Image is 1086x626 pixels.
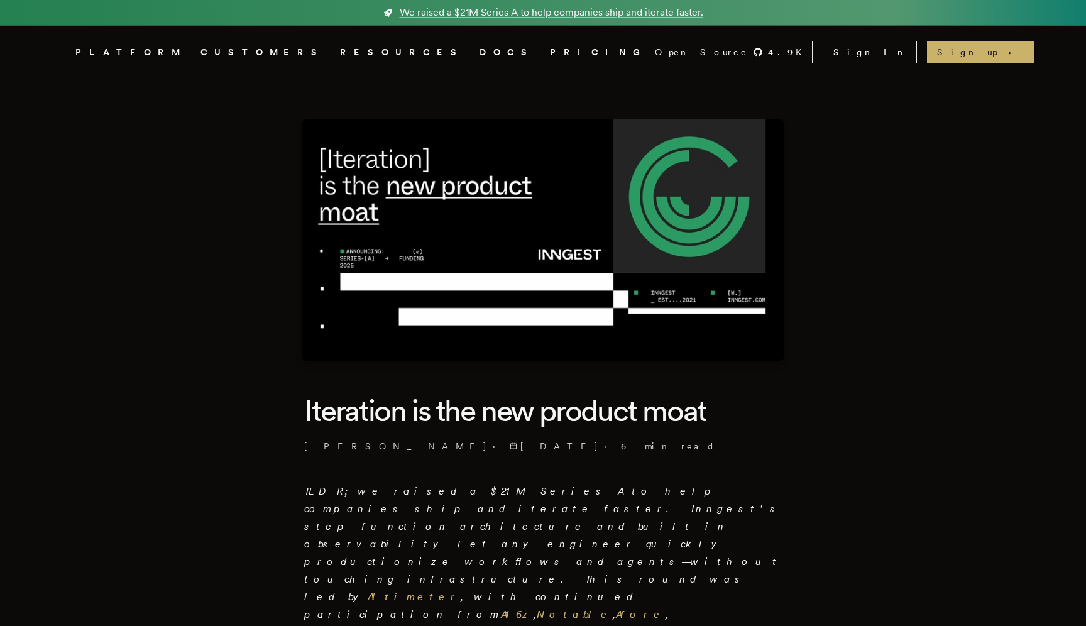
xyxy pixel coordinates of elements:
[537,608,613,620] a: Notable
[480,45,535,60] a: DOCS
[340,45,464,60] button: RESOURCES
[616,608,666,620] a: Afore
[655,46,748,58] span: Open Source
[927,41,1034,63] a: Sign up
[304,391,782,430] h1: Iteration is the new product moat
[823,41,917,63] a: Sign In
[400,5,703,20] span: We raised a $21M Series A to help companies ship and iterate faster.
[302,119,784,361] img: Featured image for Iteration is the new product moat blog post
[621,440,715,453] span: 6 min read
[200,45,325,60] a: CUSTOMERS
[510,440,599,453] span: [DATE]
[368,591,461,603] a: Altimeter
[550,45,647,60] a: PRICING
[1002,46,1024,58] span: →
[40,26,1046,79] nav: Global
[304,440,488,453] a: [PERSON_NAME]
[768,46,809,58] span: 4.9 K
[501,608,534,620] a: A16z
[75,45,185,60] button: PLATFORM
[304,440,782,453] p: · ·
